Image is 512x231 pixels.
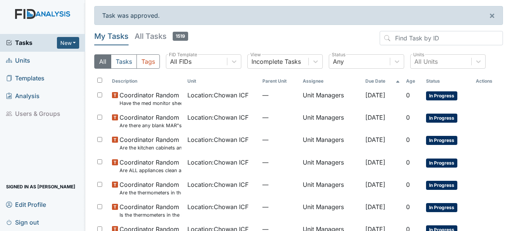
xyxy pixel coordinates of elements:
[403,75,423,88] th: Toggle SortBy
[120,189,181,196] small: Are the thermometers in the freezer reading between 0 degrees and 10 degrees?
[187,113,248,122] span: Location : Chowan ICF
[300,155,362,177] td: Unit Managers
[57,37,80,49] button: New
[6,38,57,47] a: Tasks
[489,10,495,21] span: ×
[426,181,457,190] span: In Progress
[365,114,385,121] span: [DATE]
[365,181,385,188] span: [DATE]
[120,135,181,151] span: Coordinator Random Are the kitchen cabinets and floors clean?
[380,31,503,45] input: Find Task by ID
[187,135,248,144] span: Location : Chowan ICF
[120,91,181,107] span: Coordinator Random Have the med monitor sheets been filled out?
[300,88,362,110] td: Unit Managers
[187,202,248,211] span: Location : Chowan ICF
[426,203,457,212] span: In Progress
[262,113,297,122] span: —
[365,159,385,166] span: [DATE]
[333,57,344,66] div: Any
[300,110,362,132] td: Unit Managers
[120,202,181,219] span: Coordinator Random Is the thermometers in the refrigerator reading between 34 degrees and 40 degr...
[170,57,192,66] div: All FIDs
[94,6,503,25] div: Task was approved.
[173,32,188,41] span: 1519
[426,91,457,100] span: In Progress
[262,202,297,211] span: —
[426,136,457,145] span: In Progress
[6,199,46,210] span: Edit Profile
[94,54,111,69] button: All
[300,177,362,199] td: Unit Managers
[406,136,410,143] span: 0
[362,75,403,88] th: Toggle SortBy
[406,91,410,99] span: 0
[6,90,40,102] span: Analysis
[365,203,385,211] span: [DATE]
[6,181,75,192] span: Signed in as [PERSON_NAME]
[136,54,160,69] button: Tags
[423,75,473,88] th: Toggle SortBy
[111,54,137,69] button: Tasks
[120,100,181,107] small: Have the med monitor sheets been filled out?
[473,75,503,88] th: Actions
[300,75,362,88] th: Assignee
[259,75,300,88] th: Toggle SortBy
[365,136,385,143] span: [DATE]
[6,72,44,84] span: Templates
[109,75,184,88] th: Toggle SortBy
[262,180,297,189] span: —
[300,132,362,154] td: Unit Managers
[94,31,129,42] h5: My Tasks
[184,75,260,88] th: Toggle SortBy
[426,159,457,168] span: In Progress
[120,144,181,151] small: Are the kitchen cabinets and floors clean?
[187,91,248,100] span: Location : Chowan ICF
[406,159,410,166] span: 0
[120,180,181,196] span: Coordinator Random Are the thermometers in the freezer reading between 0 degrees and 10 degrees?
[406,181,410,188] span: 0
[120,122,181,129] small: Are there any blank MAR"s
[187,158,248,167] span: Location : Chowan ICF
[251,57,301,66] div: Incomplete Tasks
[120,167,181,174] small: Are ALL appliances clean and working properly?
[187,180,248,189] span: Location : Chowan ICF
[94,54,160,69] div: Type filter
[406,203,410,211] span: 0
[120,113,181,129] span: Coordinator Random Are there any blank MAR"s
[262,135,297,144] span: —
[426,114,457,123] span: In Progress
[6,216,39,228] span: Sign out
[135,31,188,42] h5: All Tasks
[481,6,503,25] button: ×
[262,158,297,167] span: —
[414,57,438,66] div: All Units
[120,211,181,219] small: Is the thermometers in the refrigerator reading between 34 degrees and 40 degrees?
[300,199,362,222] td: Unit Managers
[365,91,385,99] span: [DATE]
[262,91,297,100] span: —
[97,78,102,83] input: Toggle All Rows Selected
[406,114,410,121] span: 0
[6,55,30,66] span: Units
[120,158,181,174] span: Coordinator Random Are ALL appliances clean and working properly?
